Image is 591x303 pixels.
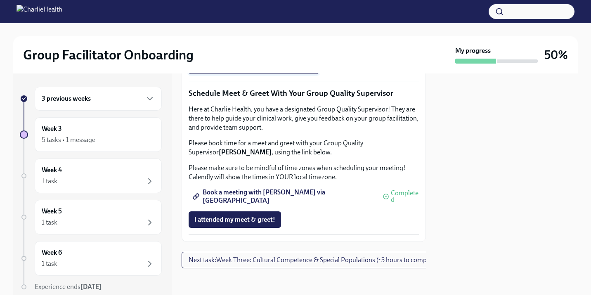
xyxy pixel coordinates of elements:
[42,166,62,175] h6: Week 4
[182,252,446,268] button: Next task:Week Three: Cultural Competence & Special Populations (~3 hours to complete)
[194,192,374,201] span: Book a meeting with [PERSON_NAME] via [GEOGRAPHIC_DATA]
[80,283,102,291] strong: [DATE]
[189,211,281,228] button: I attended my meet & greet!
[391,190,419,203] span: Completed
[42,207,62,216] h6: Week 5
[17,5,62,18] img: CharlieHealth
[42,259,57,268] div: 1 task
[42,135,95,144] div: 5 tasks • 1 message
[189,188,380,205] a: Book a meeting with [PERSON_NAME] via [GEOGRAPHIC_DATA]
[42,218,57,227] div: 1 task
[189,105,419,132] p: Here at Charlie Health, you have a designated Group Quality Supervisor! They are there to help gu...
[20,117,162,152] a: Week 35 tasks • 1 message
[42,177,57,186] div: 1 task
[23,47,194,63] h2: Group Facilitator Onboarding
[219,148,272,156] strong: [PERSON_NAME]
[189,256,439,264] span: Next task : Week Three: Cultural Competence & Special Populations (~3 hours to complete)
[42,248,62,257] h6: Week 6
[189,139,419,157] p: Please book time for a meet and greet with your Group Quality Supervisor , using the link below.
[20,241,162,276] a: Week 61 task
[42,124,62,133] h6: Week 3
[189,163,419,182] p: Please make sure to be mindful of time zones when scheduling your meeting! Calendly will show the...
[42,94,91,103] h6: 3 previous weeks
[35,283,102,291] span: Experience ends
[194,215,275,224] span: I attended my meet & greet!
[20,200,162,234] a: Week 51 task
[20,159,162,193] a: Week 41 task
[189,88,419,99] p: Schedule Meet & Greet With Your Group Quality Supervisor
[455,46,491,55] strong: My progress
[35,87,162,111] div: 3 previous weeks
[544,47,568,62] h3: 50%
